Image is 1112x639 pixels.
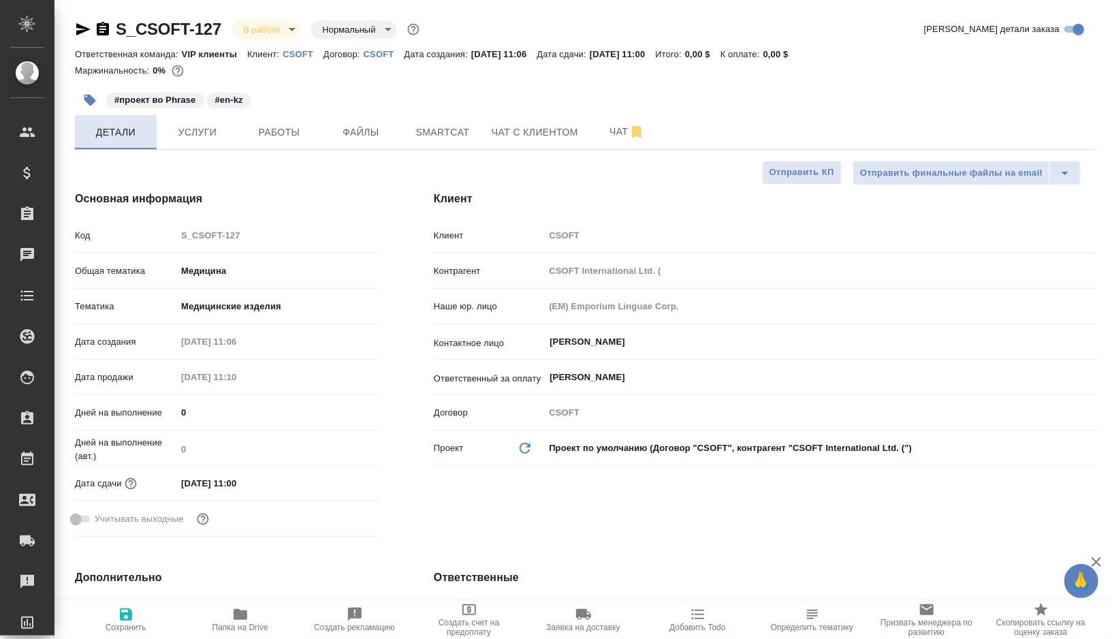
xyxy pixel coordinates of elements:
p: Договор [434,406,544,420]
p: VIP клиенты [182,49,247,59]
p: 0,00 $ [763,49,799,59]
span: Заявка на доставку [546,623,620,632]
div: split button [853,161,1081,185]
p: Тематика [75,300,176,313]
span: Чат с клиентом [492,124,578,141]
div: В работе [232,20,300,39]
button: Скопировать ссылку для ЯМессенджера [75,21,91,37]
span: Отправить финальные файлы на email [860,166,1043,181]
button: Заявка на доставку [526,601,641,639]
h4: Основная информация [75,191,379,207]
p: #проект во Phrase [114,93,196,107]
p: Дата продажи [75,371,176,384]
button: Доп статусы указывают на важность/срочность заказа [404,20,422,38]
span: Файлы [328,124,394,141]
input: Пустое поле [176,225,379,245]
p: Дней на выполнение (авт.) [75,436,176,463]
p: Дата создания [75,335,176,349]
p: 0,00 $ [685,49,720,59]
button: Призвать менеджера по развитию [870,601,984,639]
span: Определить тематику [771,623,853,632]
p: [DATE] 11:06 [471,49,537,59]
h4: Дополнительно [75,570,379,586]
input: Пустое поле [176,332,296,352]
p: Итого: [656,49,685,59]
p: [DATE] 11:00 [590,49,656,59]
div: Медицина [176,260,379,283]
p: CSOFT [283,49,323,59]
span: Отправить КП [769,165,834,181]
input: Пустое поле [544,261,1097,281]
span: Учитывать выходные [95,512,184,526]
p: Наше юр. лицо [434,300,544,313]
h4: Клиент [434,191,1097,207]
p: К оплате: [720,49,763,59]
p: Проект [434,441,464,455]
input: ✎ Введи что-нибудь [176,473,296,493]
button: Папка на Drive [183,601,298,639]
p: Общая тематика [75,264,176,278]
p: Ответственная команда: [75,49,182,59]
button: Определить тематику [755,601,870,639]
svg: Отписаться [629,124,645,140]
button: Нормальный [318,24,379,35]
input: Пустое поле [544,403,1097,422]
h4: Ответственные [434,570,1097,586]
button: Добавить менеджера [548,599,581,632]
p: Контактное лицо [434,337,544,350]
input: Пустое поле [176,439,379,459]
button: Отправить финальные файлы на email [853,161,1050,185]
span: Призвать менеджера по развитию [878,618,976,637]
span: Создать счет на предоплату [420,618,518,637]
p: Дата сдачи: [537,49,589,59]
p: Дней на выполнение [75,406,176,420]
span: проект во Phrase [105,93,206,105]
button: 12685.30 KZT; 318.00 RUB; [169,62,187,80]
span: Услуги [165,124,230,141]
span: Работы [247,124,312,141]
p: Дата создания: [404,49,471,59]
button: Если добавить услуги и заполнить их объемом, то дата рассчитается автоматически [122,475,140,493]
span: Сохранить [106,623,146,632]
button: Создать рекламацию [298,601,412,639]
input: Пустое поле [544,225,1097,245]
button: Скопировать ссылку на оценку заказа [984,601,1098,639]
span: Детали [83,124,148,141]
p: Клиент: [247,49,283,59]
a: S_CSOFT-127 [116,20,221,38]
span: Создать рекламацию [314,623,395,632]
div: Медицинские изделия [176,295,379,318]
span: Скопировать ссылку на оценку заказа [992,618,1090,637]
button: Добавить Todo [641,601,755,639]
p: Маржинальность: [75,65,153,76]
a: CSOFT [283,48,323,59]
p: Контрагент [434,264,544,278]
button: В работе [239,24,284,35]
button: Скопировать ссылку [95,21,111,37]
input: ✎ Введи что-нибудь [176,403,379,422]
button: Добавить тэг [75,85,105,115]
button: Создать счет на предоплату [412,601,526,639]
div: В работе [311,20,396,39]
span: Папка на Drive [212,623,268,632]
div: Проект по умолчанию (Договор "CSOFT", контрагент "CSOFT International Ltd. (") [544,437,1097,460]
button: Выбери, если сб и вс нужно считать рабочими днями для выполнения заказа. [194,510,212,528]
button: 🙏 [1064,564,1098,598]
span: Добавить Todo [669,623,725,632]
p: Ответственный за оплату [434,372,544,386]
span: Smartcat [410,124,475,141]
p: Код [75,229,176,243]
button: Open [1090,376,1092,379]
span: [PERSON_NAME] детали заказа [924,22,1060,36]
a: CSOFT [364,48,404,59]
p: CSOFT [364,49,404,59]
span: Чат [594,123,660,140]
p: Клиент [434,229,544,243]
p: #en-kz [215,93,243,107]
p: Договор: [323,49,364,59]
input: Пустое поле [544,296,1097,316]
button: Сохранить [69,601,183,639]
input: Пустое поле [176,367,296,387]
button: Отправить КП [762,161,842,185]
span: 🙏 [1070,567,1093,595]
